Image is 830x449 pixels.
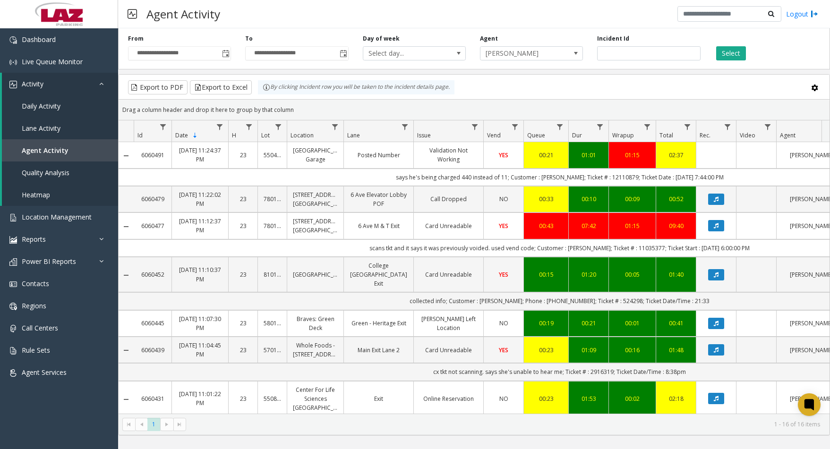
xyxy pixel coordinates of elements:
a: 6060477 [139,221,166,230]
button: Export to Excel [190,80,252,94]
a: 6060479 [139,195,166,203]
a: NO [489,319,518,328]
a: Online Reservation [419,394,478,403]
a: 23 [234,394,252,403]
span: Dashboard [22,35,56,44]
a: Whole Foods - [STREET_ADDRESS] [293,341,338,359]
a: Collapse Details [119,271,134,279]
span: [PERSON_NAME] [480,47,562,60]
a: 00:23 [530,346,563,355]
span: Total [659,131,673,139]
a: 00:19 [530,319,563,328]
a: 00:21 [530,151,563,160]
a: Exit [350,394,408,403]
a: Vend Filter Menu [509,120,522,133]
img: 'icon' [9,59,17,66]
a: [DATE] 11:22:02 PM [178,190,222,208]
button: Select [716,46,746,60]
a: Lane Activity [2,117,118,139]
a: 01:15 [615,151,650,160]
a: YES [489,151,518,160]
a: 00:43 [530,221,563,230]
a: 23 [234,221,252,230]
a: 6060452 [139,270,166,279]
a: Lot Filter Menu [272,120,285,133]
span: Dur [572,131,582,139]
a: 09:40 [662,221,690,230]
span: Activity [22,79,43,88]
a: 6060439 [139,346,166,355]
div: 00:16 [615,346,650,355]
a: 00:15 [530,270,563,279]
span: Call Centers [22,323,58,332]
button: Export to PDF [128,80,188,94]
a: YES [489,221,518,230]
div: 00:33 [530,195,563,203]
img: 'icon' [9,36,17,44]
a: 01:01 [574,151,603,160]
a: 00:01 [615,319,650,328]
a: 00:21 [574,319,603,328]
a: 01:48 [662,346,690,355]
div: 01:09 [574,346,603,355]
a: 01:15 [615,221,650,230]
a: [DATE] 11:07:30 PM [178,314,222,332]
span: Agent [780,131,796,139]
a: NO [489,195,518,203]
span: H [232,131,236,139]
a: 570146 [264,346,281,355]
img: 'icon' [9,303,17,310]
span: Lot [261,131,270,139]
img: 'icon' [9,280,17,288]
a: Id Filter Menu [157,120,170,133]
a: Card Unreadable [419,270,478,279]
img: 'icon' [9,369,17,377]
a: 00:41 [662,319,690,328]
div: 00:52 [662,195,690,203]
a: 6 Ave Elevator Lobby POF [350,190,408,208]
a: 23 [234,346,252,355]
a: Daily Activity [2,95,118,117]
span: Vend [487,131,501,139]
a: Total Filter Menu [681,120,694,133]
a: 6 Ave M & T Exit [350,221,408,230]
span: Queue [527,131,545,139]
a: 550421 [264,151,281,160]
a: Logout [786,9,818,19]
a: 00:23 [530,394,563,403]
a: 07:42 [574,221,603,230]
span: YES [499,346,508,354]
a: 6060431 [139,394,166,403]
a: Posted Number [350,151,408,160]
a: Call Dropped [419,195,478,203]
a: 00:10 [574,195,603,203]
a: [DATE] 11:12:37 PM [178,217,222,235]
a: 23 [234,151,252,160]
img: 'icon' [9,236,17,244]
a: Agent Activity [2,139,118,161]
img: 'icon' [9,214,17,221]
span: Agent Activity [22,146,68,155]
a: Issue Filter Menu [469,120,481,133]
span: Video [740,131,755,139]
span: NO [499,319,508,327]
a: Collapse Details [119,347,134,354]
span: YES [499,271,508,279]
a: Dur Filter Menu [594,120,607,133]
span: NO [499,195,508,203]
a: YES [489,346,518,355]
a: 02:37 [662,151,690,160]
span: Lane [347,131,360,139]
div: 00:09 [615,195,650,203]
a: College [GEOGRAPHIC_DATA] Exit [350,261,408,288]
a: [DATE] 11:01:22 PM [178,390,222,407]
a: H Filter Menu [243,120,256,133]
a: Rec. Filter Menu [721,120,734,133]
span: Lane Activity [22,124,60,133]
